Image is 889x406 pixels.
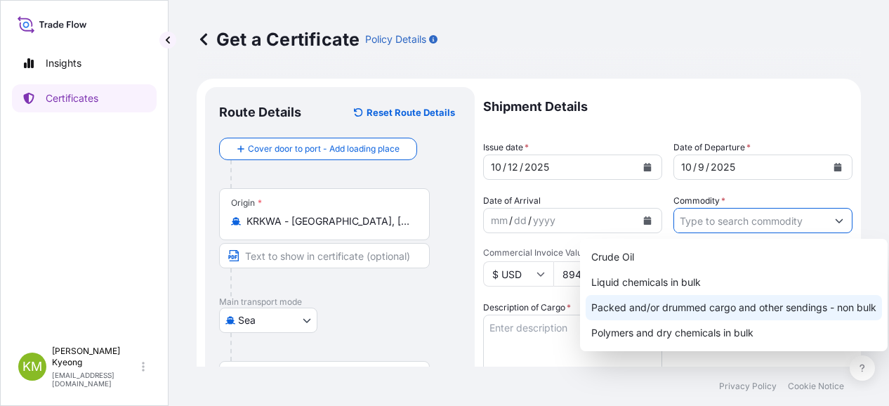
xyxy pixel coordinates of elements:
[483,140,529,155] span: Issue date
[22,360,42,374] span: KM
[586,295,882,320] div: Packed and/or drummed cargo and other sendings - non bulk
[827,156,849,178] button: Calendar
[706,159,709,176] div: /
[636,209,659,232] button: Calendar
[219,296,461,308] p: Main transport mode
[46,56,81,70] p: Insights
[532,212,557,229] div: year,
[483,247,662,258] span: Commercial Invoice Value
[219,308,317,333] button: Select transport
[788,381,844,392] p: Cookie Notice
[513,212,528,229] div: day,
[520,159,523,176] div: /
[489,159,503,176] div: month,
[523,159,551,176] div: year,
[246,214,412,228] input: Origin
[52,371,139,388] p: [EMAIL_ADDRESS][DOMAIN_NAME]
[489,212,509,229] div: month,
[709,159,737,176] div: year,
[483,301,571,315] label: Description of Cargo
[248,142,400,156] span: Cover door to port - Add loading place
[674,208,827,233] input: Type to search commodity
[219,243,430,268] input: Text to appear on certificate
[680,159,693,176] div: month,
[719,381,777,392] p: Privacy Policy
[586,244,882,346] div: Suggestions
[528,212,532,229] div: /
[697,159,706,176] div: day,
[197,28,360,51] p: Get a Certificate
[636,156,659,178] button: Calendar
[219,104,301,121] p: Route Details
[509,212,513,229] div: /
[483,87,852,126] p: Shipment Details
[586,320,882,346] div: Polymers and dry chemicals in bulk
[483,194,541,208] span: Date of Arrival
[673,194,725,208] label: Commodity
[553,261,662,287] input: Enter amount
[586,244,882,270] div: Crude Oil
[231,197,262,209] div: Origin
[673,140,751,155] span: Date of Departure
[503,159,506,176] div: /
[506,159,520,176] div: day,
[238,313,256,327] span: Sea
[586,270,882,295] div: Liquid chemicals in bulk
[367,105,455,119] p: Reset Route Details
[693,159,697,176] div: /
[365,32,426,46] p: Policy Details
[46,91,98,105] p: Certificates
[827,208,852,233] button: Show suggestions
[52,346,139,368] p: [PERSON_NAME] Kyeong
